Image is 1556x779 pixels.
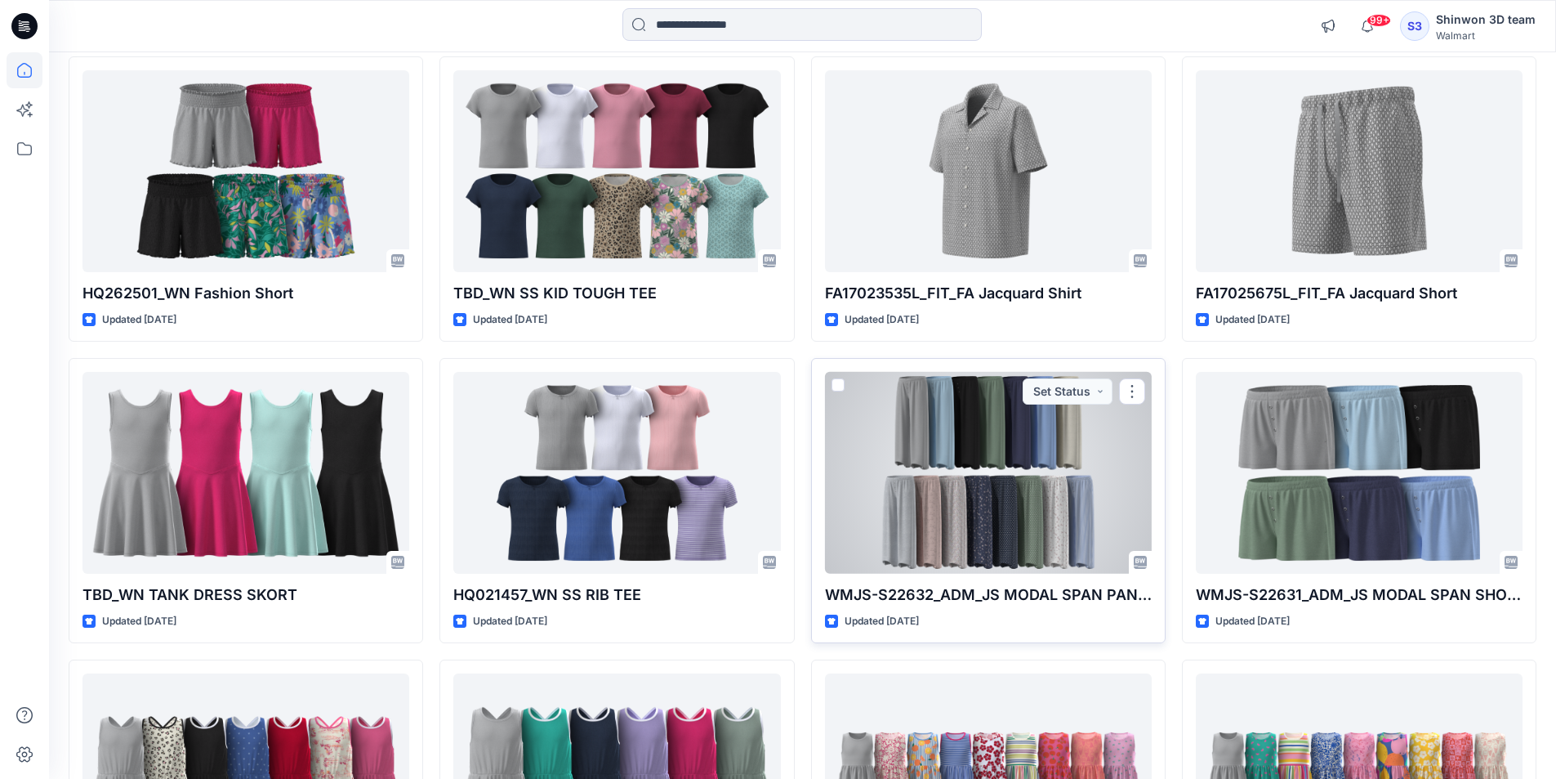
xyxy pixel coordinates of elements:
div: S3 [1400,11,1429,41]
div: Shinwon 3D team [1436,10,1536,29]
p: Updated [DATE] [845,613,919,630]
a: FA17025675L_FIT_FA Jacquard Short [1196,70,1523,272]
a: WMJS-S22632_ADM_JS MODAL SPAN PANTS [825,372,1152,574]
a: HQ021457_WN SS RIB TEE [453,372,780,574]
p: Updated [DATE] [102,613,176,630]
a: WMJS-S22631_ADM_JS MODAL SPAN SHORTS [1196,372,1523,574]
p: FA17023535L_FIT_FA Jacquard Shirt [825,282,1152,305]
div: Walmart [1436,29,1536,42]
p: Updated [DATE] [1215,613,1290,630]
a: TBD_WN TANK DRESS SKORT [82,372,409,574]
p: Updated [DATE] [102,311,176,329]
a: TBD_WN SS KID TOUGH TEE [453,70,780,272]
p: HQ021457_WN SS RIB TEE [453,584,780,607]
a: HQ262501_WN Fashion Short [82,70,409,272]
p: TBD_WN TANK DRESS SKORT [82,584,409,607]
p: Updated [DATE] [473,311,547,329]
p: WMJS-S22632_ADM_JS MODAL SPAN PANTS [825,584,1152,607]
p: FA17025675L_FIT_FA Jacquard Short [1196,282,1523,305]
p: Updated [DATE] [473,613,547,630]
p: Updated [DATE] [1215,311,1290,329]
span: 99+ [1367,14,1391,27]
p: HQ262501_WN Fashion Short [82,282,409,305]
a: FA17023535L_FIT_FA Jacquard Shirt [825,70,1152,272]
p: TBD_WN SS KID TOUGH TEE [453,282,780,305]
p: WMJS-S22631_ADM_JS MODAL SPAN SHORTS [1196,584,1523,607]
p: Updated [DATE] [845,311,919,329]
